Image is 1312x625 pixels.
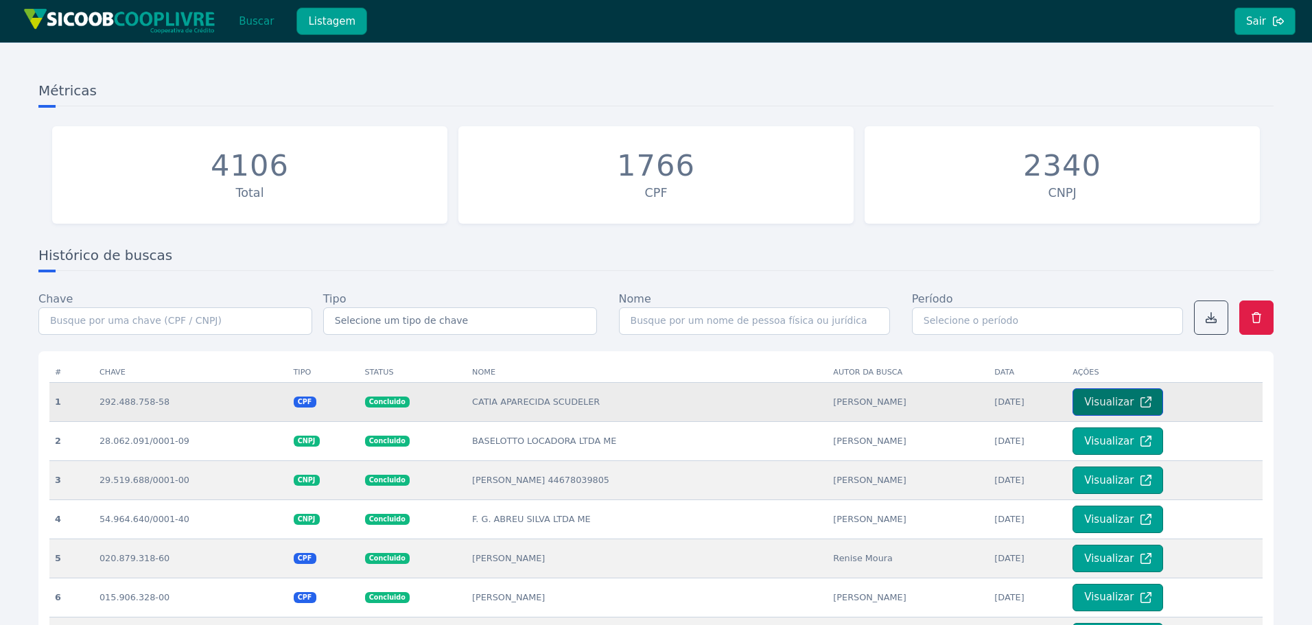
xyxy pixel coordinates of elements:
td: 020.879.318-60 [94,539,288,578]
span: CNPJ [294,514,320,525]
th: Nome [467,362,828,383]
input: Selecione o período [912,307,1183,335]
td: [DATE] [989,460,1067,499]
label: Período [912,291,953,307]
div: 2340 [1023,148,1101,184]
td: [DATE] [989,421,1067,460]
td: [DATE] [989,578,1067,617]
th: Ações [1067,362,1263,383]
th: 3 [49,460,94,499]
td: 015.906.328-00 [94,578,288,617]
button: Visualizar [1073,506,1163,533]
h3: Métricas [38,81,1274,106]
th: 6 [49,578,94,617]
div: CPF [465,184,847,202]
button: Visualizar [1073,427,1163,455]
input: Busque por uma chave (CPF / CNPJ) [38,307,312,335]
span: Concluido [365,553,410,564]
th: Status [360,362,467,383]
th: 2 [49,421,94,460]
th: 5 [49,539,94,578]
img: img/sicoob_cooplivre.png [23,8,215,34]
td: BASELOTTO LOCADORA LTDA ME [467,421,828,460]
td: [PERSON_NAME] [828,382,989,421]
h3: Histórico de buscas [38,246,1274,271]
span: CPF [294,592,316,603]
td: [PERSON_NAME] [828,499,989,539]
span: CNPJ [294,436,320,447]
td: CATIA APARECIDA SCUDELER [467,382,828,421]
td: [PERSON_NAME] [467,539,828,578]
label: Chave [38,291,73,307]
label: Tipo [323,291,347,307]
label: Nome [619,291,651,307]
span: Concluido [365,514,410,525]
td: [PERSON_NAME] [828,460,989,499]
td: [PERSON_NAME] [828,421,989,460]
span: Concluido [365,397,410,408]
td: [PERSON_NAME] [828,578,989,617]
button: Buscar [227,8,285,35]
span: CNPJ [294,475,320,486]
span: Concluido [365,475,410,486]
td: [PERSON_NAME] 44678039805 [467,460,828,499]
th: Tipo [288,362,360,383]
th: Autor da busca [828,362,989,383]
button: Sair [1234,8,1296,35]
td: Renise Moura [828,539,989,578]
td: [PERSON_NAME] [467,578,828,617]
div: 4106 [211,148,289,184]
div: CNPJ [871,184,1253,202]
input: Busque por um nome de pessoa física ou jurídica [619,307,890,335]
button: Listagem [296,8,367,35]
td: [DATE] [989,539,1067,578]
button: Visualizar [1073,467,1163,494]
td: [DATE] [989,382,1067,421]
span: Concluido [365,436,410,447]
button: Visualizar [1073,584,1163,611]
th: # [49,362,94,383]
td: 292.488.758-58 [94,382,288,421]
div: Total [59,184,441,202]
div: 1766 [617,148,695,184]
span: CPF [294,397,316,408]
td: 29.519.688/0001-00 [94,460,288,499]
th: Chave [94,362,288,383]
th: 4 [49,499,94,539]
button: Visualizar [1073,388,1163,416]
th: Data [989,362,1067,383]
span: CPF [294,553,316,564]
td: F. G. ABREU SILVA LTDA ME [467,499,828,539]
span: Concluido [365,592,410,603]
td: [DATE] [989,499,1067,539]
td: 28.062.091/0001-09 [94,421,288,460]
th: 1 [49,382,94,421]
button: Visualizar [1073,545,1163,572]
td: 54.964.640/0001-40 [94,499,288,539]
